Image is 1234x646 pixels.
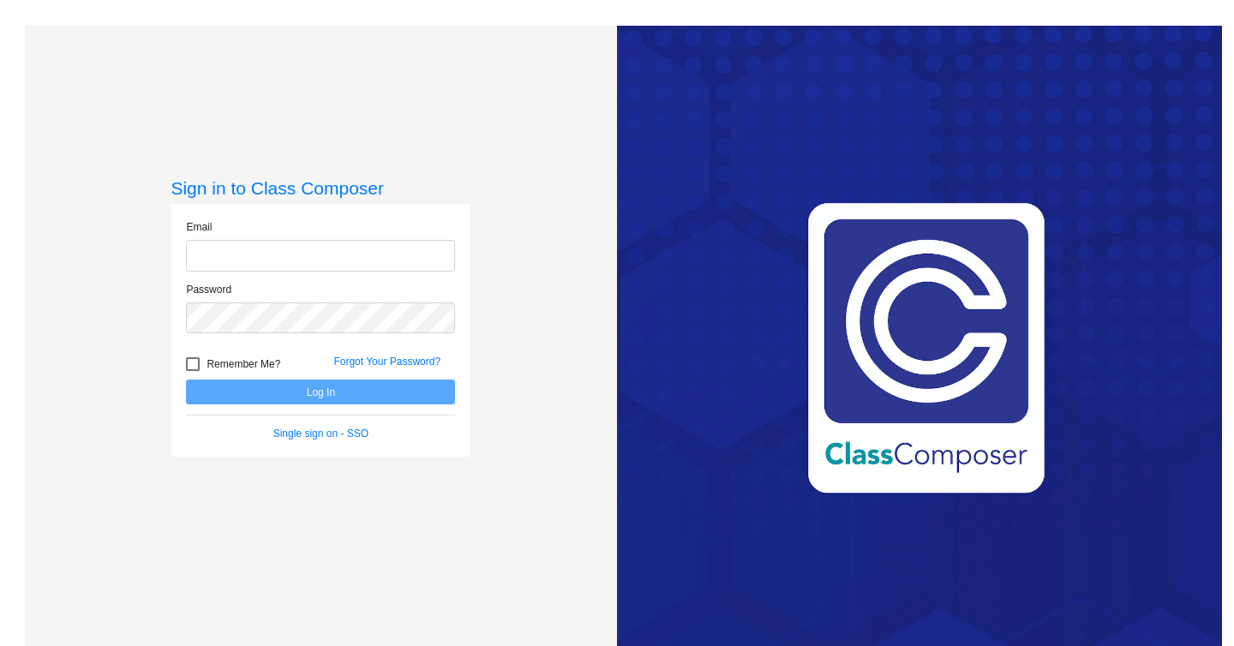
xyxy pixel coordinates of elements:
button: Log In [186,380,455,404]
span: Remember Me? [207,354,280,374]
label: Password [186,282,231,297]
a: Single sign on - SSO [273,428,368,440]
label: Email [186,219,212,235]
a: Forgot Your Password? [333,356,440,368]
h3: Sign in to Class Composer [171,177,470,199]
